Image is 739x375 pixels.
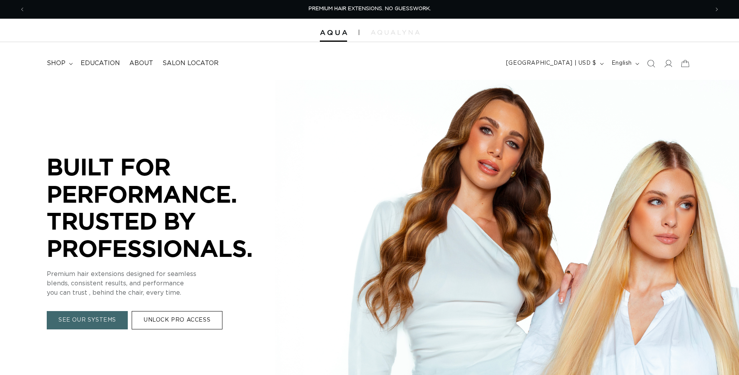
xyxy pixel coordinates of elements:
[125,55,158,72] a: About
[320,30,347,35] img: Aqua Hair Extensions
[47,288,280,298] p: you can trust , behind the chair, every time.
[14,2,31,17] button: Previous announcement
[708,2,725,17] button: Next announcement
[506,59,596,67] span: [GEOGRAPHIC_DATA] | USD $
[47,270,280,279] p: Premium hair extensions designed for seamless
[42,55,76,72] summary: shop
[47,59,65,67] span: shop
[47,153,280,262] p: BUILT FOR PERFORMANCE. TRUSTED BY PROFESSIONALS.
[81,59,120,67] span: Education
[47,311,128,330] a: SEE OUR SYSTEMS
[642,55,660,72] summary: Search
[309,6,431,11] span: PREMIUM HAIR EXTENSIONS. NO GUESSWORK.
[129,59,153,67] span: About
[162,59,219,67] span: Salon Locator
[371,30,420,35] img: aqualyna.com
[76,55,125,72] a: Education
[158,55,223,72] a: Salon Locator
[612,59,632,67] span: English
[607,56,642,71] button: English
[501,56,607,71] button: [GEOGRAPHIC_DATA] | USD $
[132,311,222,330] a: UNLOCK PRO ACCESS
[47,279,280,288] p: blends, consistent results, and performance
